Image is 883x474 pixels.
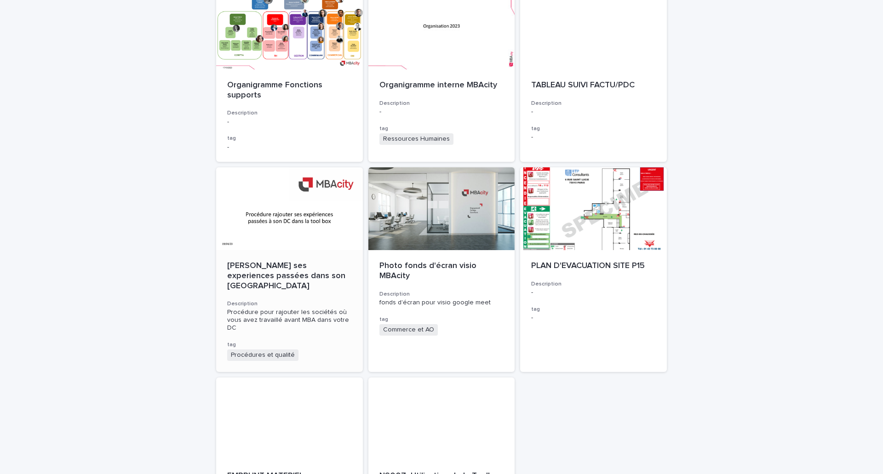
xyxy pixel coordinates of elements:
[379,291,504,298] h3: Description
[227,80,352,100] p: Organigramme Fonctions supports
[379,109,381,115] span: -
[379,299,491,306] span: fonds d'écran pour visio google meet
[520,167,667,371] a: PLAN D'EVACUATION SITE P15Description-tag-
[379,80,504,91] p: Organigramme interne MBAcity
[227,143,352,151] p: -
[531,80,656,91] p: TABLEAU SUIVI FACTU/PDC
[531,289,533,296] span: -
[216,167,363,371] a: [PERSON_NAME] ses experiences passées dans son [GEOGRAPHIC_DATA]DescriptionProcédure pour rajoute...
[227,309,351,331] span: Procédure pour rajouter les sociétés où vous avez travaillé avant MBA dans votre DC
[227,135,352,142] h3: tag
[531,133,656,141] p: -
[531,314,656,322] p: -
[531,261,656,271] p: PLAN D'EVACUATION SITE P15
[531,100,656,107] h3: Description
[379,133,453,145] span: Ressources Humaines
[379,100,504,107] h3: Description
[227,300,352,308] h3: Description
[227,261,352,291] p: [PERSON_NAME] ses experiences passées dans son [GEOGRAPHIC_DATA]
[227,119,229,125] span: -
[227,349,298,361] span: Procédures et qualité
[379,316,504,323] h3: tag
[531,306,656,313] h3: tag
[531,125,656,132] h3: tag
[368,167,515,371] a: Photo fonds d'écran visio MBAcityDescriptionfonds d'écran pour visio google meettagCommerce et AO
[531,280,656,288] h3: Description
[227,109,352,117] h3: Description
[531,109,533,115] span: -
[379,324,438,336] span: Commerce et AO
[227,341,352,348] h3: tag
[379,125,504,132] h3: tag
[379,261,504,281] p: Photo fonds d'écran visio MBAcity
